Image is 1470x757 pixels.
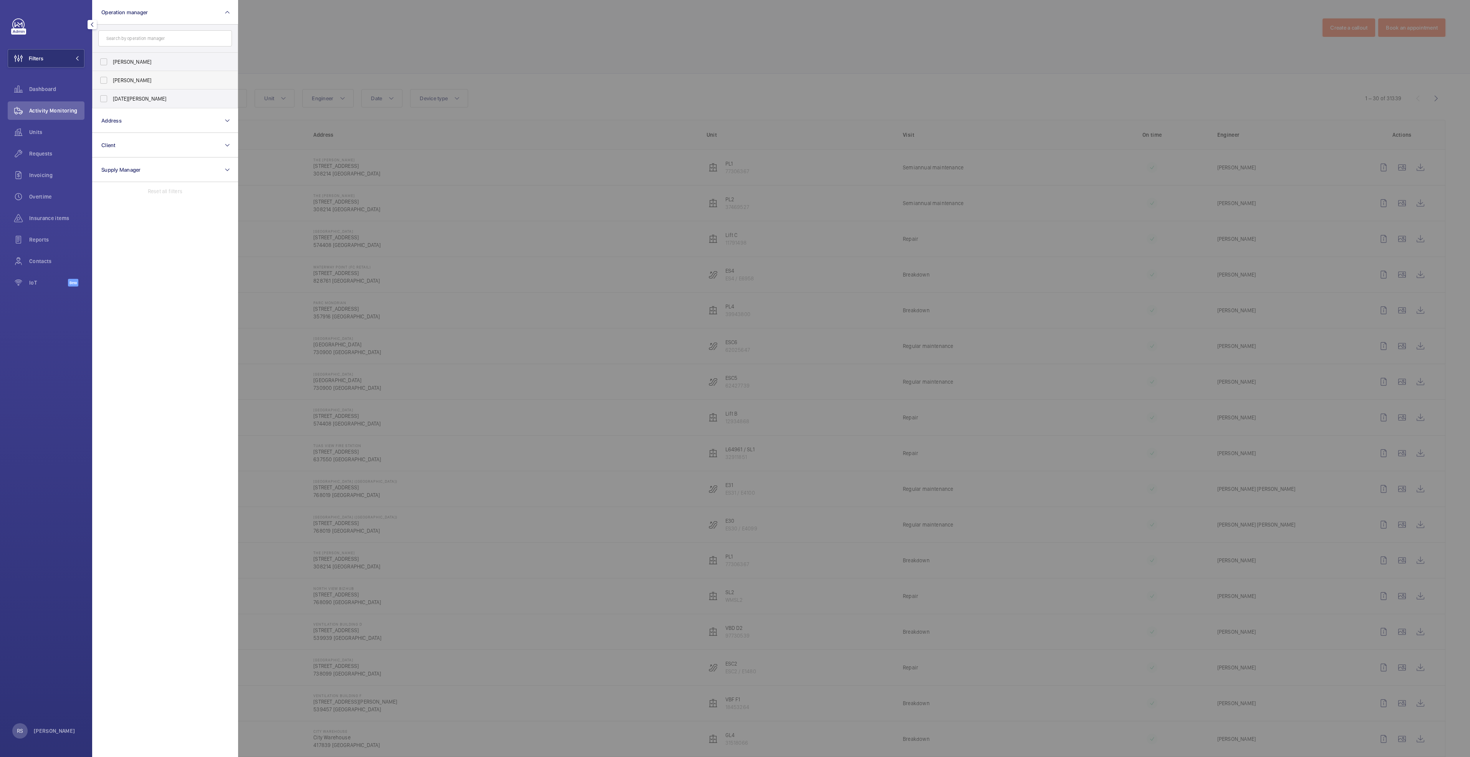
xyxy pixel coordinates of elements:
[29,236,84,243] span: Reports
[34,727,75,735] p: [PERSON_NAME]
[29,214,84,222] span: Insurance items
[29,150,84,157] span: Requests
[8,49,84,68] button: Filters
[29,193,84,200] span: Overtime
[29,257,84,265] span: Contacts
[68,279,78,287] span: Beta
[29,171,84,179] span: Invoicing
[29,107,84,114] span: Activity Monitoring
[17,727,23,735] p: RS
[29,279,68,287] span: IoT
[29,85,84,93] span: Dashboard
[29,128,84,136] span: Units
[29,55,43,62] span: Filters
